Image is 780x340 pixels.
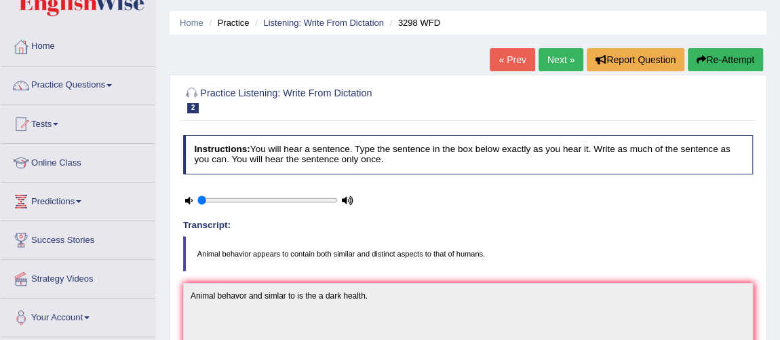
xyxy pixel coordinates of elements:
[1,105,155,139] a: Tests
[587,48,684,71] button: Report Question
[180,18,203,28] a: Home
[183,135,754,174] h4: You will hear a sentence. Type the sentence in the box below exactly as you hear it. Write as muc...
[490,48,534,71] a: « Prev
[183,221,754,231] h4: Transcript:
[1,144,155,178] a: Online Class
[1,67,155,100] a: Practice Questions
[183,236,754,271] blockquote: Animal behavior appears to contain both similar and distinct aspects to that of humans.
[688,48,763,71] button: Re-Attempt
[1,221,155,255] a: Success Stories
[387,16,440,29] li: 3298 WFD
[263,18,384,28] a: Listening: Write From Dictation
[1,299,155,333] a: Your Account
[1,28,155,62] a: Home
[1,183,155,216] a: Predictions
[183,85,537,113] h2: Practice Listening: Write From Dictation
[1,260,155,294] a: Strategy Videos
[194,144,250,154] b: Instructions:
[206,16,249,29] li: Practice
[539,48,583,71] a: Next »
[187,103,199,113] span: 2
